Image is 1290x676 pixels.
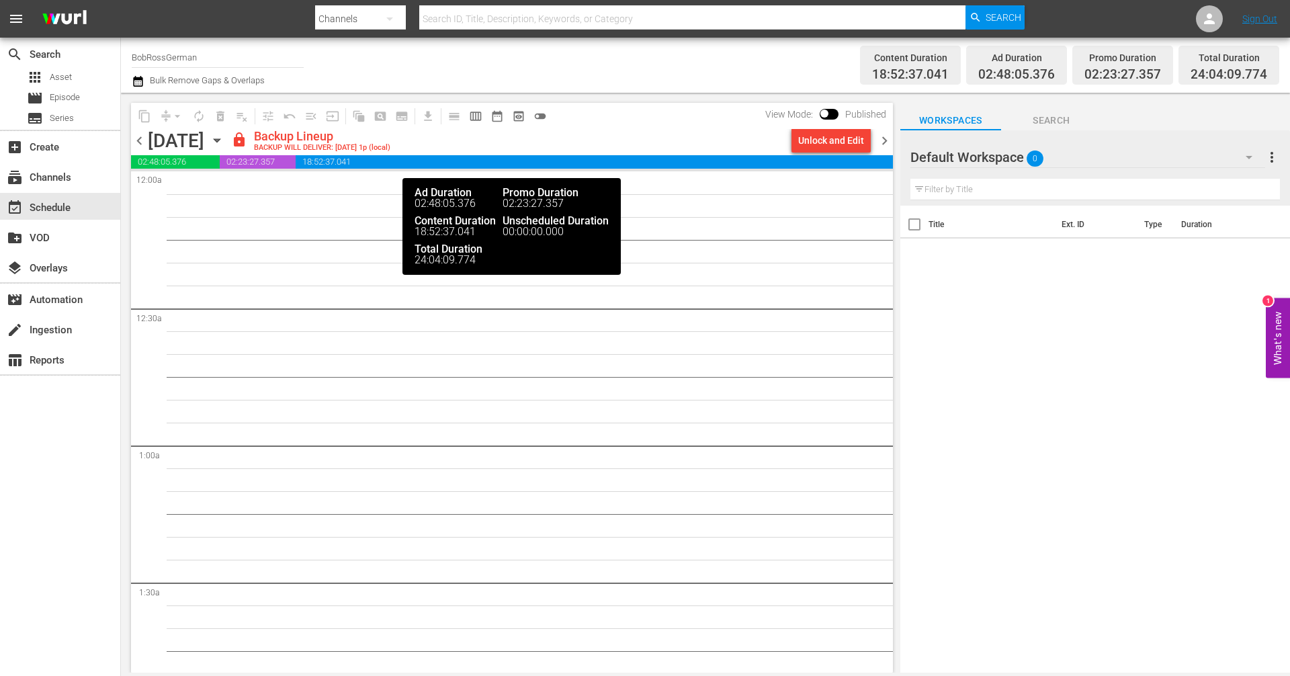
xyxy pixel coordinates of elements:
div: [DATE] [148,130,204,152]
span: Series [50,112,74,125]
span: View Mode: [759,109,820,120]
span: Search [7,46,23,62]
span: Ingestion [7,322,23,338]
div: Promo Duration [1084,48,1161,67]
span: Day Calendar View [439,103,465,129]
span: Copy Lineup [134,105,155,127]
span: Toggle to switch from Published to Draft view. [820,109,829,118]
span: 02:23:27.357 [1084,67,1161,83]
span: menu [8,11,24,27]
span: Create Series Block [391,105,413,127]
button: Search [965,5,1025,30]
div: Ad Duration [978,48,1055,67]
th: Duration [1173,206,1254,243]
span: Revert to Primary Episode [279,105,300,127]
span: preview_outlined [512,110,525,123]
span: 02:48:05.376 [978,67,1055,83]
span: Month Calendar View [486,105,508,127]
th: Ext. ID [1053,206,1135,243]
span: Schedule [7,200,23,216]
span: Asset [27,69,43,85]
span: Clear Lineup [231,105,253,127]
span: Asset [50,71,72,84]
span: calendar_view_week_outlined [469,110,482,123]
span: Loop Content [188,105,210,127]
div: Content Duration [872,48,949,67]
span: 24:04:09.774 [1191,67,1267,83]
button: more_vert [1264,141,1280,173]
span: Search [1001,112,1102,129]
span: 02:23:27.357 [220,155,296,169]
span: 0 [1027,144,1043,173]
img: ans4CAIJ8jUAAAAAAAAAAAAAAAAAAAAAAAAgQb4GAAAAAAAAAAAAAAAAAAAAAAAAJMjXAAAAAAAAAAAAAAAAAAAAAAAAgAT5G... [32,3,97,35]
span: Select an event to delete [210,105,231,127]
span: Customize Events [253,103,279,129]
th: Type [1136,206,1173,243]
span: Create [7,139,23,155]
span: chevron_left [131,132,148,149]
div: Unlock and Edit [798,128,864,153]
span: 18:52:37.041 [296,155,893,169]
span: Update Metadata from Key Asset [322,105,343,127]
span: Automation [7,292,23,308]
span: 02:48:05.376 [131,155,220,169]
span: Episode [27,90,43,106]
span: Series [27,110,43,126]
span: chevron_right [876,132,893,149]
span: Bulk Remove Gaps & Overlaps [148,75,265,85]
div: BACKUP WILL DELIVER: [DATE] 1p (local) [254,144,390,153]
span: Week Calendar View [465,105,486,127]
span: Workspaces [900,112,1001,129]
th: Title [929,206,1054,243]
button: Unlock and Edit [791,128,871,153]
span: toggle_off [533,110,547,123]
span: Episode [50,91,80,104]
span: Remove Gaps & Overlaps [155,105,188,127]
span: Download as CSV [413,103,439,129]
span: Fill episodes with ad slates [300,105,322,127]
div: Total Duration [1191,48,1267,67]
span: Reports [7,352,23,368]
span: View Backup [508,105,529,127]
span: Refresh All Search Blocks [343,103,370,129]
span: Search [986,5,1021,30]
span: more_vert [1264,149,1280,165]
span: VOD [7,230,23,246]
span: Create Search Block [370,105,391,127]
span: Overlays [7,260,23,276]
span: Published [838,109,893,120]
div: Default Workspace [910,138,1265,176]
span: date_range_outlined [490,110,504,123]
span: 18:52:37.041 [872,67,949,83]
div: 1 [1262,296,1273,306]
a: Sign Out [1242,13,1277,24]
span: lock [231,132,247,148]
button: Open Feedback Widget [1266,298,1290,378]
div: Backup Lineup [254,129,390,144]
span: Channels [7,169,23,185]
